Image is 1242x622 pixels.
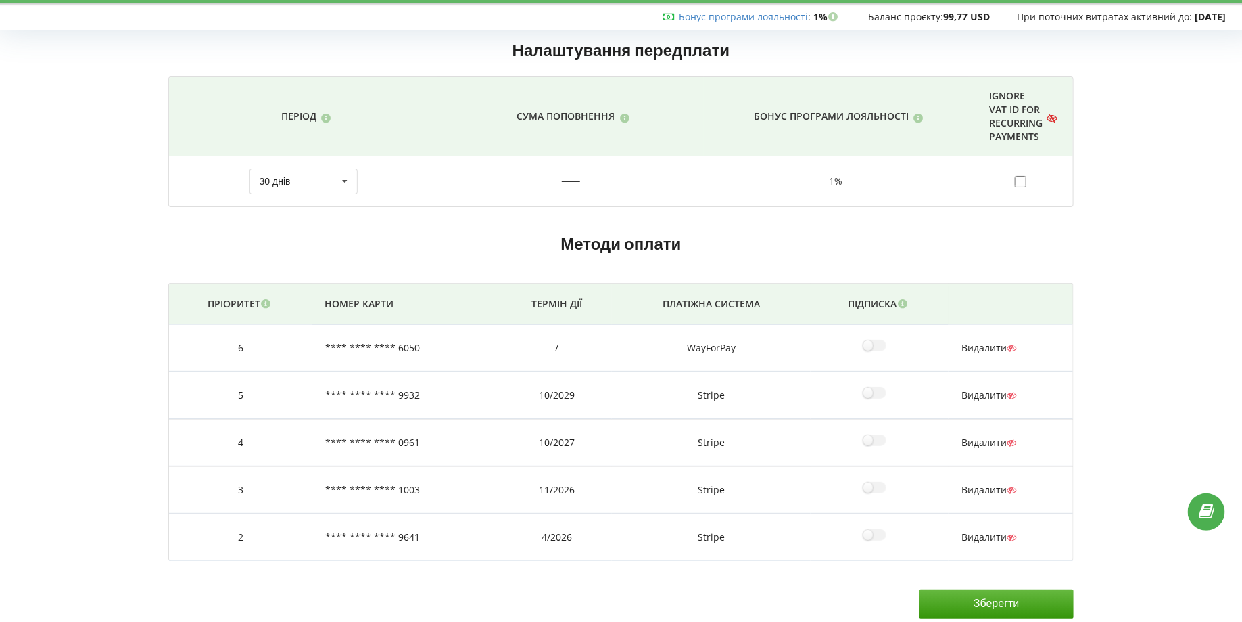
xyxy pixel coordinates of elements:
[754,110,909,123] p: Бонус програми лояльності
[612,466,810,514] td: Stripe
[961,436,1016,449] span: Видалити
[813,10,841,23] strong: 1%
[612,372,810,419] td: Stripe
[1195,10,1226,23] strong: [DATE]
[961,388,1016,401] span: Видалити
[943,10,990,23] strong: 99,77 USD
[260,177,291,186] div: 30 днів
[868,10,943,23] span: Баланс проєкту:
[169,284,313,325] th: Пріоритет
[961,483,1016,496] span: Видалити
[260,297,272,307] i: Гроші будуть списані з активної карти з найвищим пріоритетом(чим більше цифра - тим вище пріорите...
[717,175,955,188] div: 1%
[502,466,613,514] td: 11/2026
[612,514,810,561] td: Stripe
[281,110,316,123] p: Період
[502,372,613,419] td: 10/2029
[168,234,1074,254] h2: Методи оплати
[169,372,313,419] td: 5
[502,514,613,561] td: 4/2026
[169,514,313,561] td: 2
[1017,10,1192,23] span: При поточних витратах активний до:
[897,297,909,307] i: Після оформлення підписки, за чотири дні до очікуваного кінця коштів відбудеться списання з прив'...
[502,284,613,325] th: Термін дії
[961,341,1016,354] span: Видалити
[169,466,313,514] td: 3
[811,284,949,325] th: Підписка
[612,419,810,466] td: Stripe
[679,10,811,23] span: :
[502,419,613,466] td: 10/2027
[961,531,1016,543] span: Видалити
[919,590,1074,618] input: Зберегти
[312,284,502,325] th: Номер карти
[168,33,1074,68] h2: Налаштування передплати
[517,110,615,123] p: Сума поповнення
[679,10,808,23] a: Бонус програми лояльності
[169,325,313,372] td: 6
[612,325,810,372] td: WayForPay
[169,419,313,466] td: 4
[989,89,1043,143] p: Ignore VAT Id for recurring payments
[502,325,613,372] td: -/-
[612,284,810,325] th: Платіжна система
